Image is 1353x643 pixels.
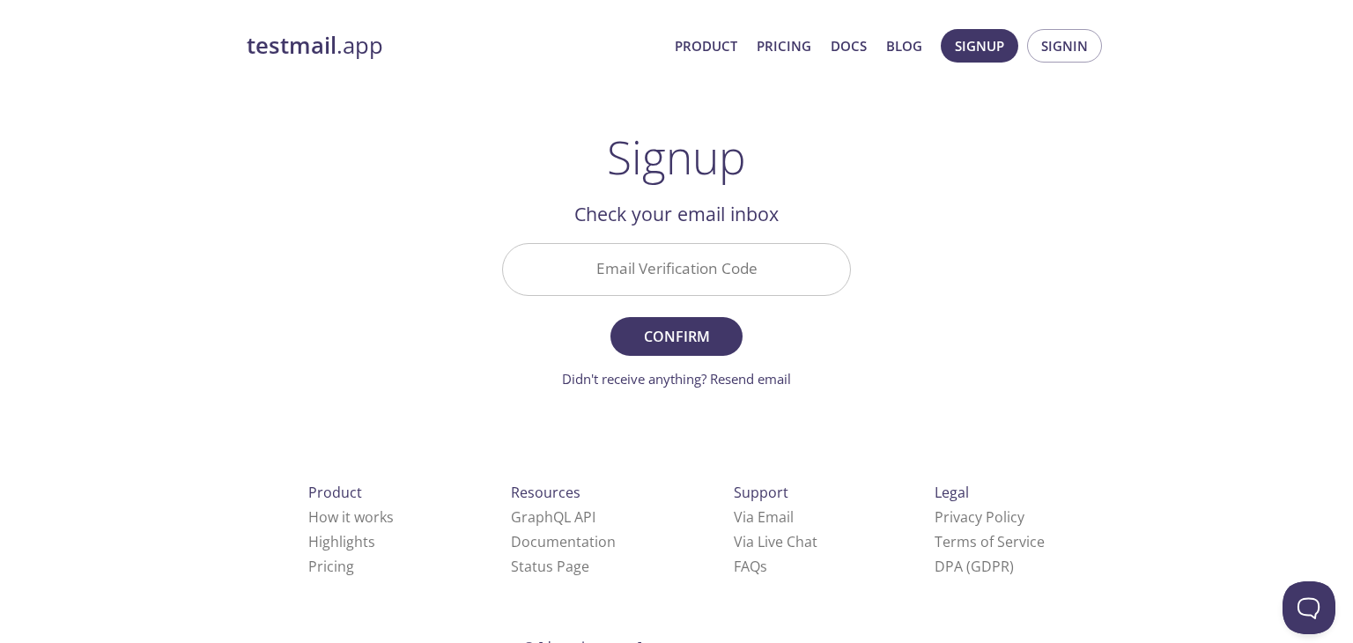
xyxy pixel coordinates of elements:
a: Via Live Chat [734,532,817,551]
a: Documentation [511,532,616,551]
span: Legal [935,483,969,502]
a: Pricing [308,557,354,576]
a: Status Page [511,557,589,576]
a: Didn't receive anything? Resend email [562,370,791,388]
a: Blog [886,34,922,57]
a: Via Email [734,507,794,527]
a: Docs [831,34,867,57]
iframe: Help Scout Beacon - Open [1283,581,1335,634]
a: GraphQL API [511,507,595,527]
span: Resources [511,483,580,502]
a: Pricing [757,34,811,57]
a: Highlights [308,532,375,551]
a: testmail.app [247,31,661,61]
span: s [760,557,767,576]
button: Signin [1027,29,1102,63]
button: Confirm [610,317,743,356]
a: How it works [308,507,394,527]
a: DPA (GDPR) [935,557,1014,576]
button: Signup [941,29,1018,63]
a: Terms of Service [935,532,1045,551]
span: Confirm [630,324,723,349]
h2: Check your email inbox [502,199,851,229]
h1: Signup [607,130,746,183]
span: Product [308,483,362,502]
span: Signup [955,34,1004,57]
span: Signin [1041,34,1088,57]
strong: testmail [247,30,336,61]
a: FAQ [734,557,767,576]
a: Product [675,34,737,57]
a: Privacy Policy [935,507,1024,527]
span: Support [734,483,788,502]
